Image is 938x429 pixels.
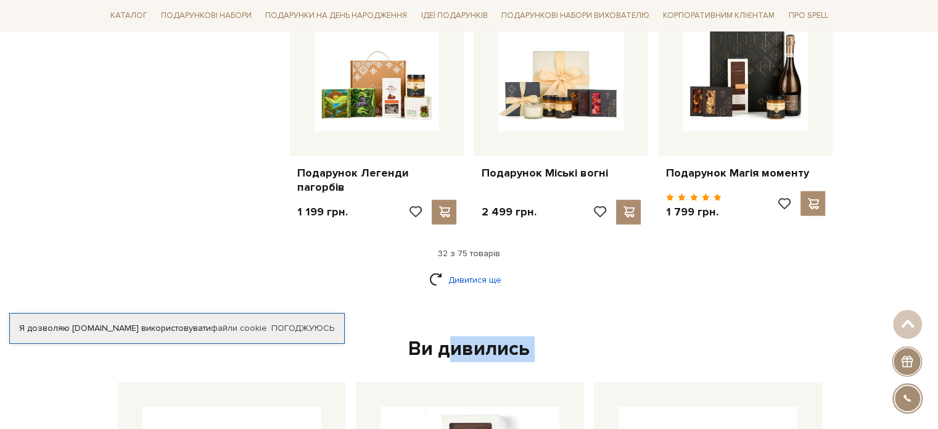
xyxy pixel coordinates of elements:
[113,336,826,362] div: Ви дивились
[156,6,257,25] a: Подарункові набори
[496,5,654,26] a: Подарункові набори вихователю
[297,205,348,219] p: 1 199 грн.
[783,6,833,25] a: Про Spell
[105,6,152,25] a: Каталог
[665,205,722,219] p: 1 799 грн.
[481,205,536,219] p: 2 499 грн.
[271,323,334,334] a: Погоджуюсь
[260,6,412,25] a: Подарунки на День народження
[101,248,838,259] div: 32 з 75 товарів
[297,166,457,195] a: Подарунок Легенди пагорбів
[416,6,492,25] a: Ідеї подарунків
[665,166,825,180] a: Подарунок Магія моменту
[10,323,344,334] div: Я дозволяю [DOMAIN_NAME] використовувати
[481,166,641,180] a: Подарунок Міські вогні
[211,323,267,333] a: файли cookie
[658,5,780,26] a: Корпоративним клієнтам
[429,269,509,291] a: Дивитися ще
